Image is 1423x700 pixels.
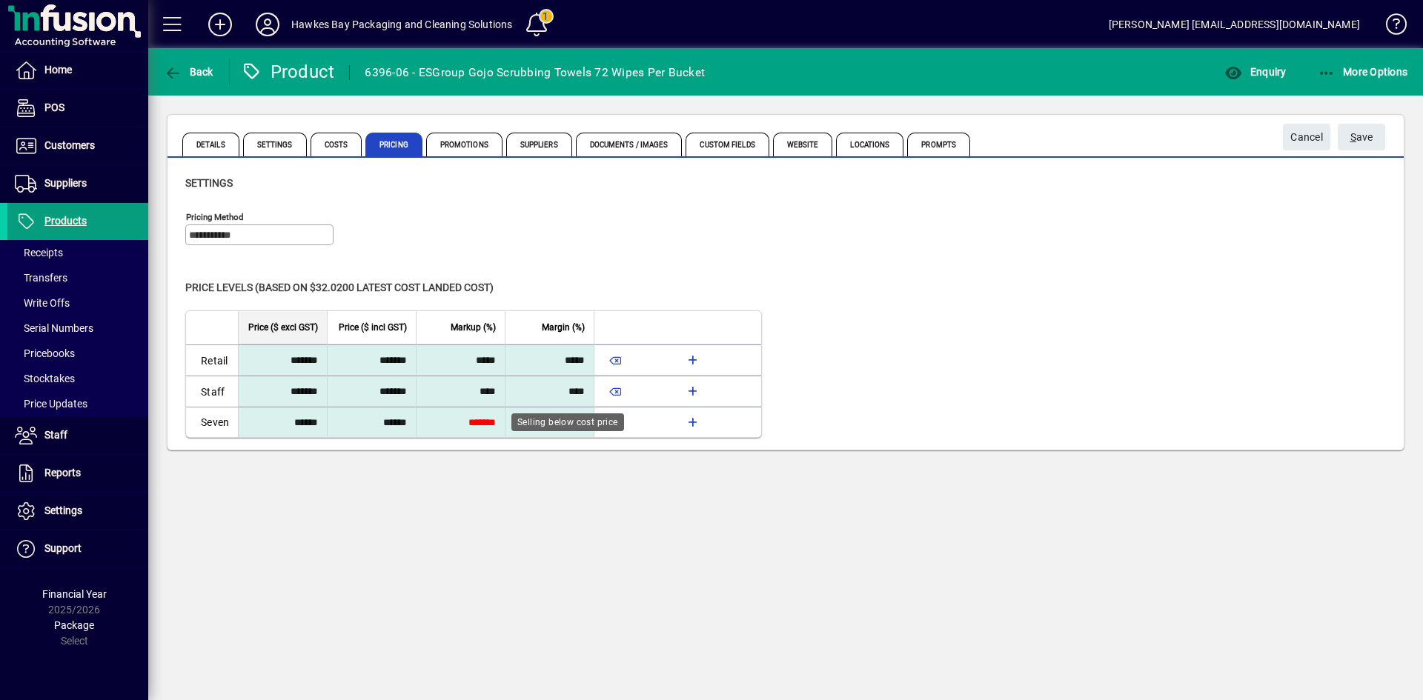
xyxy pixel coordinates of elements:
a: Reports [7,455,148,492]
span: Margin (%) [542,319,585,336]
span: Price levels (based on $32.0200 Latest cost landed cost) [185,281,494,293]
a: Price Updates [7,391,148,416]
button: Enquiry [1221,59,1290,85]
mat-label: Pricing method [186,212,244,222]
span: Pricebooks [15,347,75,359]
button: Profile [244,11,291,38]
span: Price ($ excl GST) [248,319,318,336]
a: Write Offs [7,290,148,316]
span: Customers [44,139,95,151]
a: POS [7,90,148,127]
span: ave [1350,125,1373,150]
span: Financial Year [42,588,107,600]
div: Product [241,60,335,84]
div: Selling below cost price [511,413,624,431]
a: Stocktakes [7,366,148,391]
span: Write Offs [15,297,70,309]
div: 6396-06 - ESGroup Gojo Scrubbing Towels 72 Wipes Per Bucket [365,61,705,84]
span: Promotions [426,133,502,156]
td: Staff [186,376,238,407]
span: Package [54,619,94,631]
span: Settings [185,177,233,189]
a: Support [7,530,148,567]
a: Knowledge Base [1375,3,1404,51]
span: Serial Numbers [15,322,93,334]
a: Staff [7,417,148,454]
td: Retail [186,344,238,376]
span: Enquiry [1224,66,1286,78]
a: Serial Numbers [7,316,148,341]
button: More Options [1314,59,1412,85]
a: Suppliers [7,165,148,202]
div: Hawkes Bay Packaging and Cleaning Solutions [291,13,513,36]
span: Products [44,215,87,227]
span: Custom Fields [686,133,769,156]
a: Home [7,52,148,89]
button: Add [196,11,244,38]
span: Costs [311,133,362,156]
span: Reports [44,467,81,479]
td: Seven [186,407,238,437]
a: Receipts [7,240,148,265]
a: Pricebooks [7,341,148,366]
span: Receipts [15,247,63,259]
button: Save [1338,124,1385,150]
span: Website [773,133,833,156]
span: Transfers [15,272,67,284]
a: Transfers [7,265,148,290]
span: POS [44,101,64,113]
span: Suppliers [44,177,87,189]
a: Customers [7,127,148,164]
span: Markup (%) [451,319,496,336]
span: Staff [44,429,67,441]
span: Settings [44,504,82,516]
span: Documents / Images [576,133,683,156]
span: Locations [836,133,903,156]
span: Suppliers [506,133,572,156]
span: Back [164,66,213,78]
span: Price ($ incl GST) [339,319,407,336]
span: Home [44,64,72,76]
span: Cancel [1290,125,1323,150]
span: Price Updates [15,398,87,410]
button: Back [160,59,217,85]
span: Prompts [907,133,970,156]
a: Settings [7,493,148,530]
span: Settings [243,133,307,156]
div: [PERSON_NAME] [EMAIL_ADDRESS][DOMAIN_NAME] [1109,13,1360,36]
span: More Options [1318,66,1408,78]
app-page-header-button: Back [148,59,230,85]
span: Pricing [365,133,422,156]
span: Support [44,542,82,554]
span: Stocktakes [15,373,75,384]
button: Cancel [1283,124,1330,150]
span: S [1350,131,1356,143]
span: Details [182,133,239,156]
